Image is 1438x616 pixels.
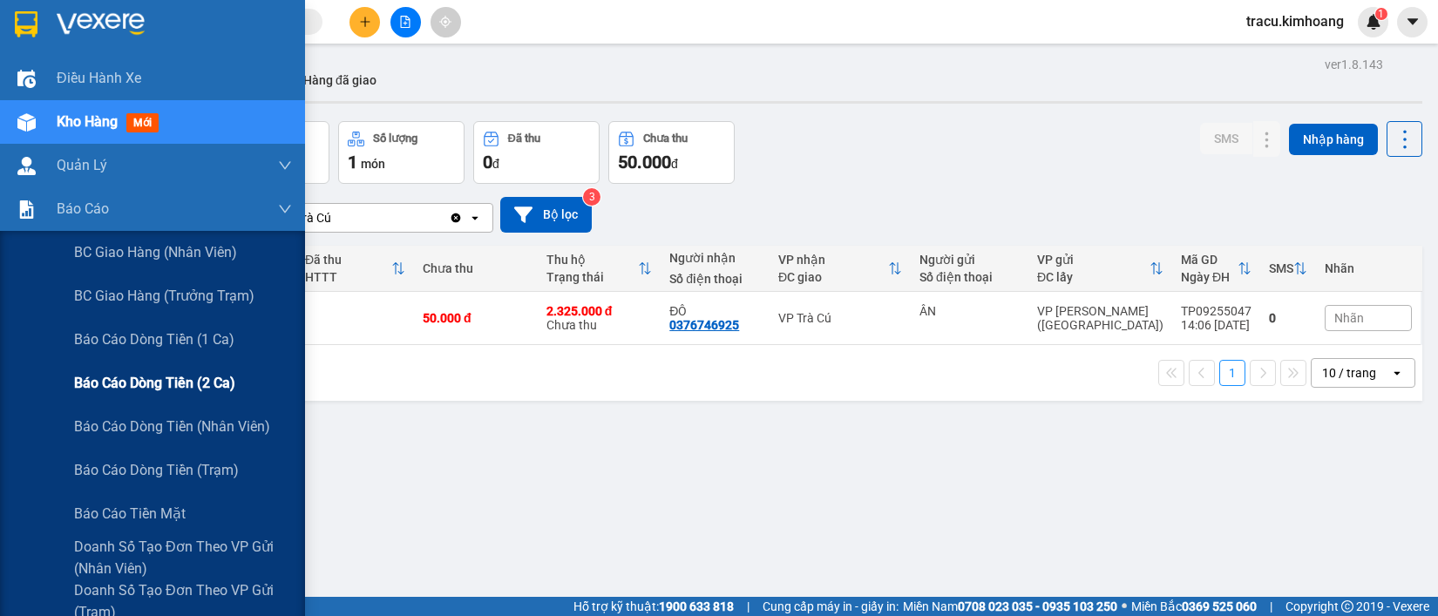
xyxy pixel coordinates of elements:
[1334,311,1364,325] span: Nhãn
[57,67,141,89] span: Điều hành xe
[399,16,411,28] span: file-add
[15,11,37,37] img: logo-vxr
[919,304,1020,318] div: ÂN
[669,251,761,265] div: Người nhận
[338,121,465,184] button: Số lượng1món
[546,270,639,284] div: Trạng thái
[17,157,36,175] img: warehouse-icon
[747,597,750,616] span: |
[1232,10,1358,32] span: tracu.kimhoang
[74,328,234,350] span: Báo cáo dòng tiền (1 ca)
[1037,270,1150,284] div: ĐC lấy
[669,272,761,286] div: Số điện thoại
[546,304,653,318] div: 2.325.000 đ
[278,159,292,173] span: down
[349,7,380,37] button: plus
[671,157,678,171] span: đ
[126,113,159,132] span: mới
[583,188,600,206] sup: 3
[1366,14,1381,30] img: icon-new-feature
[1037,304,1163,332] div: VP [PERSON_NAME] ([GEOGRAPHIC_DATA])
[1325,261,1412,275] div: Nhãn
[289,59,390,101] button: Hàng đã giao
[1269,261,1293,275] div: SMS
[546,304,653,332] div: Chưa thu
[1181,318,1251,332] div: 14:06 [DATE]
[305,270,391,284] div: HTTT
[508,132,540,145] div: Đã thu
[608,121,735,184] button: Chưa thu50.000đ
[669,304,761,318] div: ĐÔ
[1390,366,1404,380] svg: open
[74,241,237,263] span: BC giao hàng (nhân viên)
[546,253,639,267] div: Thu hộ
[74,372,235,394] span: Báo cáo dòng tiền (2 ca)
[500,197,592,233] button: Bộ lọc
[1378,8,1384,20] span: 1
[361,157,385,171] span: món
[359,16,371,28] span: plus
[74,536,292,579] span: Doanh số tạo đơn theo VP gửi (nhân viên)
[57,198,109,220] span: Báo cáo
[643,132,688,145] div: Chưa thu
[1397,7,1428,37] button: caret-down
[538,246,661,292] th: Toggle SortBy
[57,113,118,130] span: Kho hàng
[1028,246,1172,292] th: Toggle SortBy
[1037,253,1150,267] div: VP gửi
[1182,599,1257,613] strong: 0369 525 060
[1122,603,1127,610] span: ⚪️
[373,132,417,145] div: Số lượng
[1325,55,1383,74] div: ver 1.8.143
[305,253,391,267] div: Đã thu
[423,311,529,325] div: 50.000 đ
[659,599,734,613] strong: 1900 633 818
[778,270,888,284] div: ĐC giao
[74,416,270,437] span: Báo cáo dòng tiền (nhân viên)
[483,152,492,173] span: 0
[74,503,186,525] span: Báo cáo tiền mặt
[296,246,414,292] th: Toggle SortBy
[390,7,421,37] button: file-add
[1131,597,1257,616] span: Miền Bắc
[958,599,1117,613] strong: 0708 023 035 - 0935 103 250
[618,152,671,173] span: 50.000
[17,113,36,132] img: warehouse-icon
[573,597,734,616] span: Hỗ trợ kỹ thuật:
[919,270,1020,284] div: Số điện thoại
[778,253,888,267] div: VP nhận
[431,7,461,37] button: aim
[278,202,292,216] span: down
[1375,8,1387,20] sup: 1
[1260,246,1316,292] th: Toggle SortBy
[1269,311,1307,325] div: 0
[1405,14,1421,30] span: caret-down
[1181,270,1238,284] div: Ngày ĐH
[57,154,107,176] span: Quản Lý
[669,318,739,332] div: 0376746925
[473,121,600,184] button: Đã thu0đ
[439,16,451,28] span: aim
[919,253,1020,267] div: Người gửi
[770,246,911,292] th: Toggle SortBy
[1172,246,1260,292] th: Toggle SortBy
[468,211,482,225] svg: open
[492,157,499,171] span: đ
[1322,364,1376,382] div: 10 / trang
[903,597,1117,616] span: Miền Nam
[1181,304,1251,318] div: TP09255047
[348,152,357,173] span: 1
[1289,124,1378,155] button: Nhập hàng
[763,597,899,616] span: Cung cấp máy in - giấy in:
[74,285,254,307] span: BC giao hàng (trưởng trạm)
[423,261,529,275] div: Chưa thu
[1270,597,1272,616] span: |
[449,211,463,225] svg: Clear value
[1200,123,1252,154] button: SMS
[1219,360,1245,386] button: 1
[17,70,36,88] img: warehouse-icon
[333,209,335,227] input: Selected VP Trà Cú.
[17,200,36,219] img: solution-icon
[1341,600,1353,613] span: copyright
[74,459,239,481] span: Báo cáo dòng tiền (trạm)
